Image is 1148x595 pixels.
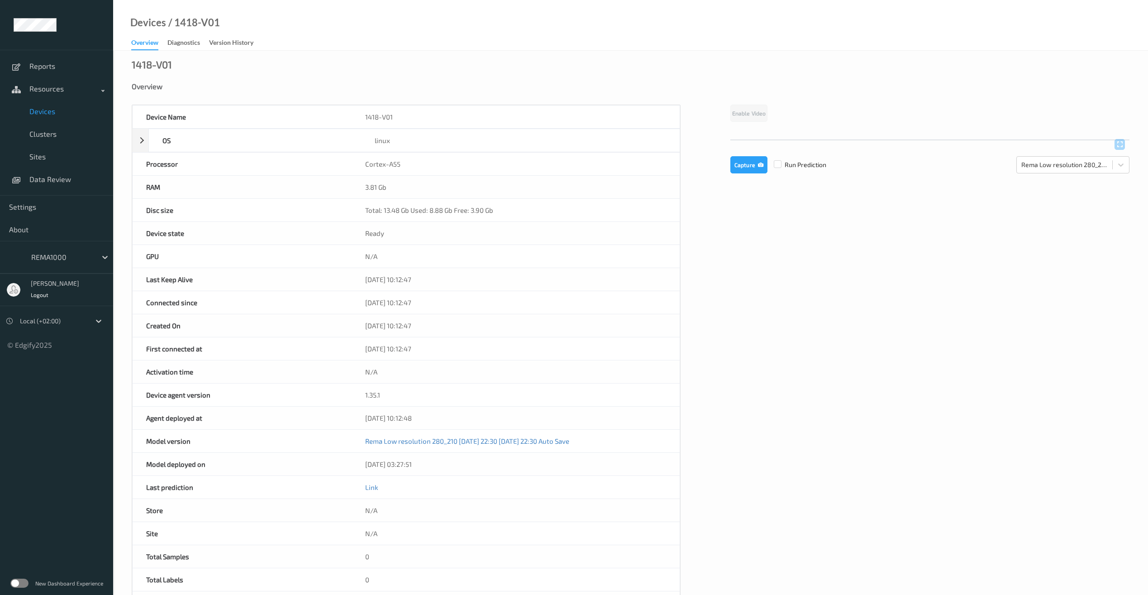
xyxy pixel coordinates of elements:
[132,82,1129,91] div: Overview
[352,268,680,291] div: [DATE] 10:12:47
[352,453,680,475] div: [DATE] 03:27:51
[352,568,680,591] div: 0
[133,314,352,337] div: Created On
[352,314,680,337] div: [DATE] 10:12:47
[133,568,352,591] div: Total Labels
[133,106,352,128] div: Device Name
[167,37,209,49] a: Diagnostics
[209,37,262,49] a: Version History
[133,153,352,175] div: Processor
[133,245,352,268] div: GPU
[133,499,352,522] div: Store
[133,360,352,383] div: Activation time
[352,291,680,314] div: [DATE] 10:12:47
[132,129,680,152] div: OSlinux
[133,545,352,568] div: Total Samples
[133,430,352,452] div: Model version
[730,105,767,122] button: Enable Video
[361,129,680,152] div: linux
[352,245,680,268] div: N/A
[352,522,680,545] div: N/A
[352,106,680,128] div: 1418-V01
[365,483,378,491] a: Link
[352,199,680,221] div: Total: 13.48 Gb Used: 8.88 Gb Free: 3.90 Gb
[352,499,680,522] div: N/A
[133,384,352,406] div: Device agent version
[133,268,352,291] div: Last Keep Alive
[767,160,826,169] span: Run Prediction
[166,18,220,27] div: / 1418-V01
[352,545,680,568] div: 0
[133,476,352,499] div: Last prediction
[131,38,158,50] div: Overview
[209,38,253,49] div: Version History
[352,407,680,429] div: [DATE] 10:12:48
[352,176,680,198] div: 3.81 Gb
[133,453,352,475] div: Model deployed on
[365,437,569,445] a: Rema Low resolution 280_210 [DATE] 22:30 [DATE] 22:30 Auto Save
[133,337,352,360] div: First connected at
[167,38,200,49] div: Diagnostics
[352,153,680,175] div: Cortex-A55
[133,176,352,198] div: RAM
[133,407,352,429] div: Agent deployed at
[730,156,767,173] button: Capture
[132,60,172,69] div: 1418-V01
[133,222,352,245] div: Device state
[352,222,680,245] div: Ready
[352,337,680,360] div: [DATE] 10:12:47
[133,199,352,221] div: Disc size
[133,522,352,545] div: Site
[133,291,352,314] div: Connected since
[352,360,680,383] div: N/A
[149,129,361,152] div: OS
[131,37,167,50] a: Overview
[130,18,166,27] a: Devices
[352,384,680,406] div: 1.35.1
